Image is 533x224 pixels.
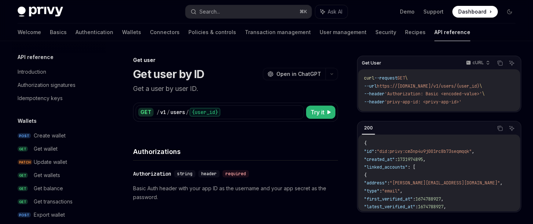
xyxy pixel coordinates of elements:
[160,109,166,116] div: v1
[34,171,60,180] div: Get wallets
[18,133,31,139] span: POST
[34,210,65,219] div: Export wallet
[364,204,415,210] span: "latest_verified_at"
[495,58,505,68] button: Copy the contents from the code block
[34,197,73,206] div: Get transactions
[405,75,408,81] span: \
[18,81,76,89] div: Authorization signatures
[18,159,32,165] span: PATCH
[18,146,28,152] span: GET
[495,124,505,133] button: Copy the contents from the code block
[18,117,37,125] h5: Wallets
[190,108,220,117] div: {user_id}
[444,204,446,210] span: ,
[306,106,335,119] button: Try it
[310,108,324,117] span: Try it
[397,75,405,81] span: GET
[395,157,397,162] span: :
[186,109,189,116] div: /
[441,196,444,202] span: ,
[18,67,46,76] div: Introduction
[364,188,379,194] span: "type"
[397,157,423,162] span: 1731974895
[362,60,381,66] span: Get User
[364,180,387,186] span: "address"
[12,182,106,195] a: GETGet balance
[133,56,338,64] div: Get user
[452,6,498,18] a: Dashboard
[364,148,374,154] span: "id"
[458,8,486,15] span: Dashboard
[34,131,66,140] div: Create wallet
[138,108,154,117] div: GET
[364,196,413,202] span: "first_verified_at"
[413,196,415,202] span: :
[379,188,382,194] span: :
[122,23,141,41] a: Wallets
[504,6,515,18] button: Toggle dark mode
[482,91,485,97] span: \
[18,53,54,62] h5: API reference
[133,84,338,94] p: Get a user by user ID.
[320,23,367,41] a: User management
[385,91,482,97] span: 'Authorization: Basic <encoded-value>'
[423,8,444,15] a: Support
[245,23,311,41] a: Transaction management
[12,129,106,142] a: POSTCreate wallet
[133,147,338,157] h4: Authorizations
[133,184,338,202] p: Basic Auth header with your app ID as the username and your app secret as the password.
[400,8,415,15] a: Demo
[18,186,28,191] span: GET
[188,23,236,41] a: Policies & controls
[473,60,484,66] p: cURL
[34,144,58,153] div: Get wallet
[315,5,348,18] button: Ask AI
[462,57,493,69] button: cURL
[12,78,106,92] a: Authorization signatures
[170,109,185,116] div: users
[374,148,377,154] span: :
[472,148,474,154] span: ,
[12,195,106,208] a: GETGet transactions
[364,164,408,170] span: "linked_accounts"
[364,75,374,81] span: curl
[34,184,63,193] div: Get balance
[400,188,402,194] span: ,
[223,170,249,177] div: required
[415,204,418,210] span: :
[177,171,192,177] span: string
[377,148,472,154] span: "did:privy:cm3np4u9j001rc8b73seqmqqk"
[18,23,41,41] a: Welcome
[167,109,170,116] div: /
[18,212,31,218] span: POST
[415,196,441,202] span: 1674788927
[377,83,479,89] span: https://[DOMAIN_NAME]/v1/users/{user_id}
[387,180,390,186] span: :
[299,9,307,15] span: ⌘ K
[34,158,67,166] div: Update wallet
[185,5,312,18] button: Search...⌘K
[18,173,28,178] span: GET
[276,70,321,78] span: Open in ChatGPT
[50,23,67,41] a: Basics
[364,83,377,89] span: --url
[328,8,342,15] span: Ask AI
[18,199,28,205] span: GET
[385,99,462,105] span: 'privy-app-id: <privy-app-id>'
[375,23,396,41] a: Security
[382,188,400,194] span: "email"
[12,208,106,221] a: POSTExport wallet
[12,65,106,78] a: Introduction
[18,7,63,17] img: dark logo
[364,140,367,146] span: {
[500,180,503,186] span: ,
[423,157,426,162] span: ,
[12,169,106,182] a: GETGet wallets
[157,109,159,116] div: /
[364,99,385,105] span: --header
[507,58,517,68] button: Ask AI
[12,155,106,169] a: PATCHUpdate wallet
[18,94,63,103] div: Idempotency keys
[479,83,482,89] span: \
[150,23,180,41] a: Connectors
